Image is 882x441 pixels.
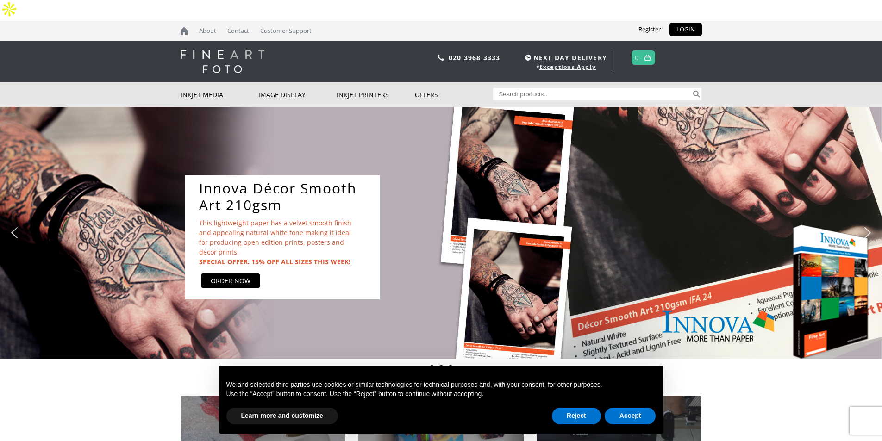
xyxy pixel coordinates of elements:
[185,175,380,299] div: Innova Décor Smooth Art 210gsmThis lightweight paper has a velvet smooth finish and appealing nat...
[539,63,596,71] a: Exceptions Apply
[438,55,444,61] img: phone.svg
[201,273,260,288] a: ORDER NOW
[226,380,656,390] p: We and selected third parties use cookies or similar technologies for technical purposes and, wit...
[691,88,702,100] button: Search
[226,408,338,424] button: Learn more and customize
[632,23,668,36] a: Register
[199,257,350,266] b: SPECIAL OFFER: 15% OFF ALL SIZES THIS WEEK!
[211,276,250,286] div: ORDER NOW
[552,408,601,424] button: Reject
[258,82,337,107] a: Image Display
[493,88,691,100] input: Search products…
[635,51,639,64] a: 0
[523,52,607,63] span: NEXT DAY DELIVERY
[199,218,352,257] p: This lightweight paper has a velvet smooth finish and appealing natural white tone making it idea...
[194,21,221,41] a: About
[605,408,656,424] button: Accept
[181,82,259,107] a: Inkjet Media
[256,21,316,41] a: Customer Support
[415,82,493,107] a: Offers
[223,21,254,41] a: Contact
[860,225,875,240] img: next arrow
[337,82,415,107] a: Inkjet Printers
[199,180,375,213] a: Innova Décor Smooth Art 210gsm
[7,225,22,240] img: previous arrow
[181,50,264,73] img: logo-white.svg
[449,53,500,62] a: 020 3968 3333
[644,55,651,61] img: basket.svg
[226,390,656,399] p: Use the “Accept” button to consent. Use the “Reject” button to continue without accepting.
[525,55,531,61] img: time.svg
[669,23,702,36] a: LOGIN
